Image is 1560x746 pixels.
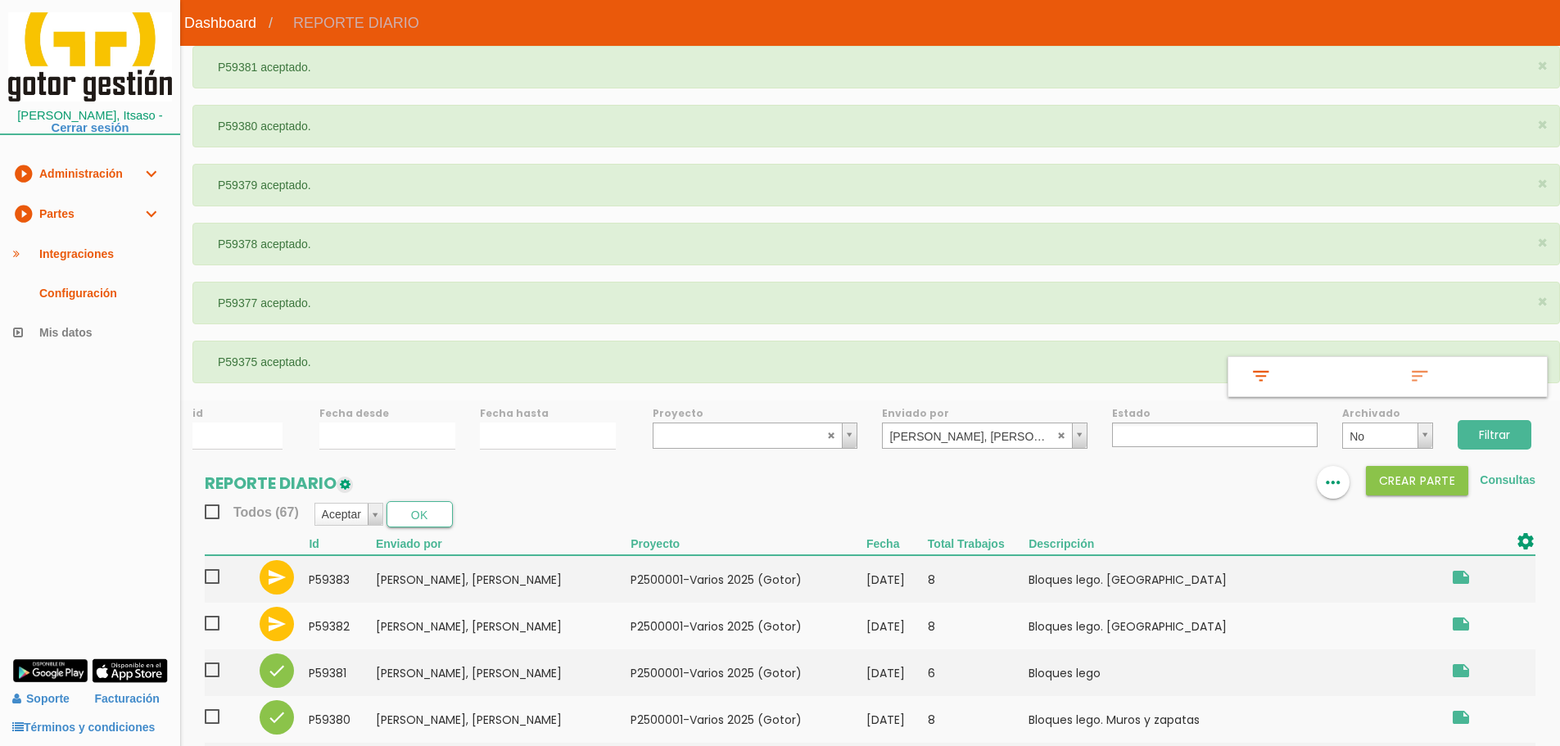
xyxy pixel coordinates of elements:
[653,406,858,420] label: Proyecto
[928,603,1029,649] td: 8
[309,603,375,649] td: 59382
[1387,357,1547,396] a: sort
[376,531,631,555] th: Enviado por
[267,708,287,727] i: check
[1029,649,1440,696] td: Bloques lego
[1342,406,1432,420] label: Archivado
[928,531,1029,555] th: Total Trabajos
[631,649,866,696] td: P2500001-Varios 2025 (Gotor)
[631,531,866,555] th: Proyecto
[267,661,287,680] i: check
[205,502,299,522] span: Todos (67)
[631,603,866,649] td: P2500001-Varios 2025 (Gotor)
[1451,567,1471,587] i: Planta zaramillo
[141,154,161,193] i: expand_more
[267,614,287,634] i: send
[309,555,375,603] td: 59383
[1366,466,1469,495] button: Crear PARTE
[1537,57,1548,75] button: ×
[192,105,1560,147] div: P59380 aceptado.
[319,406,455,420] label: Fecha desde
[1029,555,1440,603] td: Bloques lego. [GEOGRAPHIC_DATA]
[928,696,1029,743] td: 8
[1537,175,1548,192] button: ×
[631,555,866,603] td: P2500001-Varios 2025 (Gotor)
[1537,293,1548,310] button: ×
[928,555,1029,603] td: 8
[1407,366,1433,387] i: sort
[205,474,353,492] h2: REPORTE DIARIO
[1366,473,1469,486] a: Crear PARTE
[882,406,1087,420] label: Enviado por
[1342,423,1432,449] a: No
[13,194,33,233] i: play_circle_filled
[866,603,928,649] td: [DATE]
[192,223,1560,265] div: P59378 aceptado.
[322,504,361,525] span: Aceptar
[309,649,375,696] td: 59381
[1451,708,1471,727] i: Planta zaramillo
[866,531,928,555] th: Fecha
[1480,473,1535,486] a: Consultas
[52,121,129,134] a: Cerrar sesión
[387,501,453,527] button: OK
[1458,420,1531,450] input: Filtrar
[480,406,616,420] label: Fecha hasta
[281,2,432,43] span: REPORTE DIARIO
[192,46,1560,88] div: P59381 aceptado.
[866,649,928,696] td: [DATE]
[631,696,866,743] td: P2500001-Varios 2025 (Gotor)
[1323,466,1344,499] i: more_horiz
[192,282,1560,324] div: P59377 aceptado.
[866,555,928,603] td: [DATE]
[309,696,375,743] td: 59380
[92,658,168,683] img: app-store.png
[1228,357,1388,396] a: filter_list
[882,423,1087,449] a: [PERSON_NAME], [PERSON_NAME]
[95,685,160,713] a: Facturación
[192,164,1560,206] div: P59379 aceptado.
[337,477,353,493] img: edit-1.png
[8,12,172,102] img: itcons-logo
[141,194,161,233] i: expand_more
[1350,423,1410,450] span: No
[1516,531,1535,551] i: settings
[376,555,631,603] td: [PERSON_NAME], [PERSON_NAME]
[192,406,283,420] label: id
[12,658,88,683] img: google-play.png
[1451,661,1471,680] i: Planta zaramillo De 10 a 12 médico especialista
[376,696,631,743] td: [PERSON_NAME], [PERSON_NAME]
[376,649,631,696] td: [PERSON_NAME], [PERSON_NAME]
[889,423,1052,450] span: [PERSON_NAME], [PERSON_NAME]
[1029,603,1440,649] td: Bloques lego. [GEOGRAPHIC_DATA]
[1029,696,1440,743] td: Bloques lego. Muros y zapatas
[1451,614,1471,634] i: Planta zaramillo
[1537,234,1548,251] button: ×
[267,567,287,587] i: send
[13,154,33,193] i: play_circle_filled
[1029,531,1440,555] th: Descripción
[315,504,382,525] a: Aceptar
[12,692,70,705] a: Soporte
[928,649,1029,696] td: 6
[376,603,631,649] td: [PERSON_NAME], [PERSON_NAME]
[1537,116,1548,133] button: ×
[12,721,155,734] a: Términos y condiciones
[1112,406,1318,420] label: Estado
[1537,352,1548,369] button: ×
[1248,366,1274,387] i: filter_list
[309,531,375,555] th: Id
[192,341,1560,383] div: P59375 aceptado.
[866,696,928,743] td: [DATE]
